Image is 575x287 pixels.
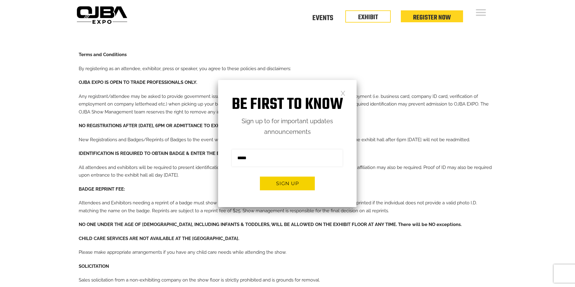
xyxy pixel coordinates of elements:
b: CHILD CARE SERVICES ARE NOT AVAILABLE AT THE [GEOGRAPHIC_DATA]. [79,236,239,241]
p: New Registrations and Badges/Reprints of Badges to the event will NOT be issued after 2pm [DATE][... [79,136,497,144]
button: Sign up [260,177,315,190]
p: All attendees and exhibitors will be required to present identification to pick up badges for adm... [79,164,497,179]
h1: Be first to know [218,95,357,114]
p: Please make appropriate arrangements if you have any child care needs while attending the show. [79,249,497,257]
a: Register Now [413,13,451,23]
b: SOLICITATION [79,264,109,269]
p: By registering as an attendee, exhibitor, press or speaker, you agree to these policies and discl... [79,65,497,73]
b: NO ONE UNDER THE AGE OF [DEMOGRAPHIC_DATA], INCLUDING INFANTS & TODDLERS, WILL BE ALLOWED ON THE ... [79,222,462,227]
p: Any registrant/attendee may be asked to provide government issued photo ID (i.e. driver’s license... [79,93,497,116]
p: Sales solicitation from a non-exhibiting company on the show floor is strictly prohibited and is ... [79,276,497,284]
p: Sign up to for important updates announcements [218,116,357,137]
b: Terms and Conditions [79,52,127,57]
b: NO REGISTRATIONS AFTER [DATE], 6PM OR ADMITTANCE TO EXHIBIT HALL AFTER [DATE], 7PM. [79,123,285,128]
a: Close [340,90,346,95]
b: IDENTIFICATION IS REQUIRED TO OBTAIN BADGE & ENTER THE EXHIBIT HALL. [79,151,248,156]
a: EXHIBIT [358,12,378,23]
b: BADGE REPRINT FEE: [79,186,125,192]
b: OJBA EXPO IS OPEN TO TRADE PROFESSIONALS ONLY. [79,80,197,85]
p: Attendees and Exhibitors needing a reprint of a badge must show photo I.D. to match the name on t... [79,199,497,215]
